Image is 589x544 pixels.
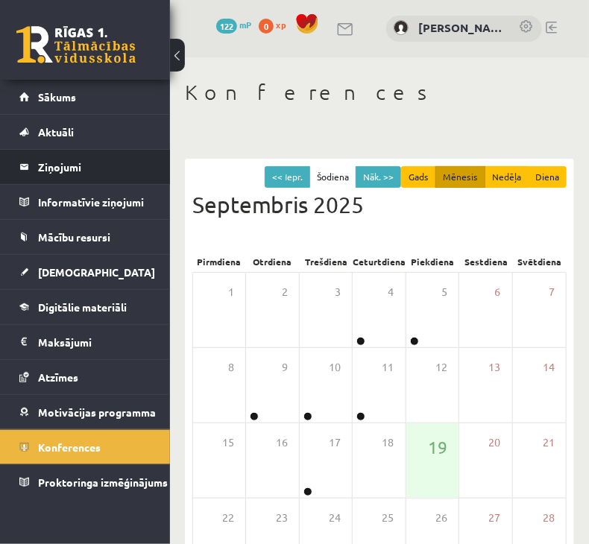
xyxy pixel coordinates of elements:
span: 26 [435,510,447,526]
a: Mācību resursi [19,220,151,254]
span: Motivācijas programma [38,405,156,419]
h1: Konferences [185,80,574,105]
span: mP [239,19,251,31]
button: Šodiena [309,166,356,188]
span: 10 [329,359,341,376]
a: Digitālie materiāli [19,290,151,324]
span: 12 [435,359,447,376]
button: Nāk. >> [356,166,401,188]
span: 6 [495,284,501,300]
span: Digitālie materiāli [38,300,127,314]
span: 23 [276,510,288,526]
span: Mācību resursi [38,230,110,244]
div: Piekdiena [406,251,460,272]
span: 14 [543,359,555,376]
span: 3 [335,284,341,300]
a: [PERSON_NAME] [418,19,504,37]
div: Ceturtdiena [353,251,406,272]
div: Trešdiena [299,251,353,272]
a: [DEMOGRAPHIC_DATA] [19,255,151,289]
span: 11 [382,359,394,376]
a: Informatīvie ziņojumi [19,185,151,219]
span: 4 [388,284,394,300]
a: Rīgas 1. Tālmācības vidusskola [16,26,136,63]
span: 8 [228,359,234,376]
span: 2 [282,284,288,300]
span: 19 [428,434,447,460]
a: Proktoringa izmēģinājums [19,465,151,499]
a: Sākums [19,80,151,114]
span: 28 [543,510,555,526]
span: 13 [489,359,501,376]
span: 18 [382,434,394,451]
a: Konferences [19,430,151,464]
span: Sākums [38,90,76,104]
div: Sestdiena [460,251,514,272]
div: Otrdiena [246,251,300,272]
span: 1 [228,284,234,300]
span: 24 [329,510,341,526]
a: 0 xp [259,19,293,31]
button: Mēnesis [435,166,485,188]
a: Atzīmes [19,360,151,394]
legend: Ziņojumi [38,150,151,184]
img: Adriana Bukovska [394,20,409,35]
div: Svētdiena [513,251,567,272]
span: 27 [489,510,501,526]
span: xp [276,19,286,31]
span: Atzīmes [38,370,78,384]
span: 22 [222,510,234,526]
span: 17 [329,434,341,451]
button: Diena [528,166,567,188]
span: 20 [489,434,501,451]
span: Konferences [38,440,101,454]
span: Aktuāli [38,125,74,139]
button: Nedēļa [485,166,529,188]
button: << Iepr. [265,166,310,188]
a: Aktuāli [19,115,151,149]
span: 15 [222,434,234,451]
span: 5 [441,284,447,300]
span: [DEMOGRAPHIC_DATA] [38,265,155,279]
span: 122 [216,19,237,34]
span: 16 [276,434,288,451]
a: Motivācijas programma [19,395,151,429]
span: 21 [543,434,555,451]
legend: Informatīvie ziņojumi [38,185,151,219]
span: 7 [549,284,555,300]
div: Septembris 2025 [192,166,567,221]
div: Pirmdiena [192,251,246,272]
a: 122 mP [216,19,251,31]
span: Proktoringa izmēģinājums [38,475,168,489]
span: 0 [259,19,274,34]
span: 9 [282,359,288,376]
a: Ziņojumi [19,150,151,184]
a: Maksājumi [19,325,151,359]
button: Gads [401,166,436,188]
span: 25 [382,510,394,526]
legend: Maksājumi [38,325,151,359]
